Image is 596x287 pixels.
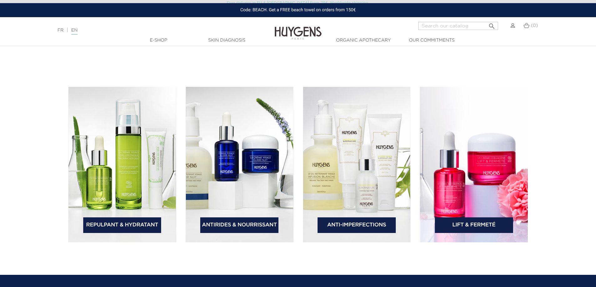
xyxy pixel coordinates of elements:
[303,87,411,242] img: bannière catégorie 3
[420,87,528,242] img: bannière catégorie 4
[83,217,161,233] a: Repulpant & Hydratant
[418,22,498,30] input: Search
[71,28,78,35] a: EN
[332,37,395,44] a: Organic Apothecary
[486,20,497,28] button: 
[435,217,513,233] a: Lift & Fermeté
[58,28,64,32] a: FR
[531,23,538,28] span: (0)
[318,217,396,233] a: Anti-Imperfections
[196,37,258,44] a: Skin Diagnosis
[127,37,190,44] a: E-Shop
[400,37,463,44] a: Our commitments
[68,87,176,242] img: bannière catégorie
[200,217,278,233] a: Antirides & Nourrissant
[275,17,322,41] img: Huygens
[54,27,244,34] div: |
[186,87,293,242] img: bannière catégorie 2
[488,21,496,28] i: 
